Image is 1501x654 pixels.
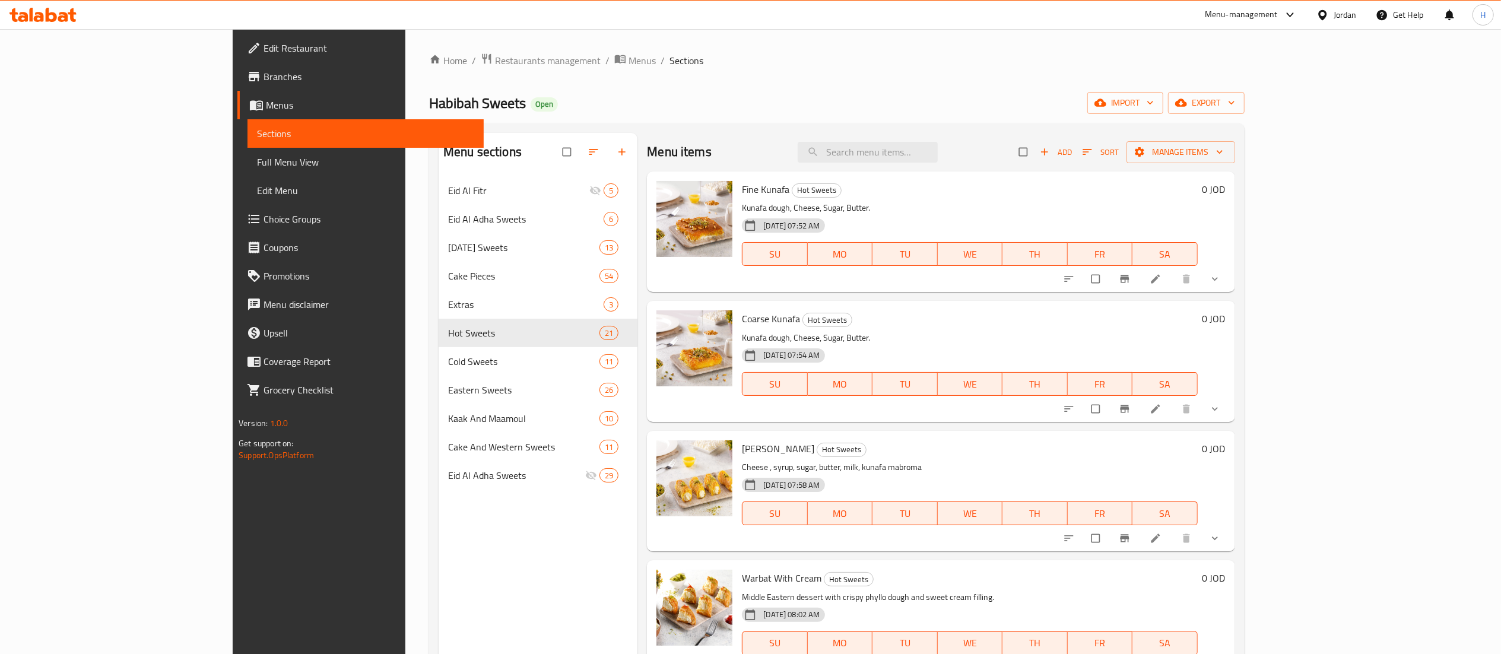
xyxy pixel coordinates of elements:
[237,290,483,319] a: Menu disclaimer
[599,383,618,397] div: items
[1209,532,1221,544] svg: Show Choices
[429,53,1245,68] nav: breadcrumb
[877,246,933,263] span: TU
[1112,396,1140,422] button: Branch-specific-item
[614,53,656,68] a: Menus
[605,53,610,68] li: /
[264,269,474,283] span: Promotions
[1136,145,1226,160] span: Manage items
[1173,266,1202,292] button: delete
[237,347,483,376] a: Coverage Report
[599,468,618,482] div: items
[943,505,998,522] span: WE
[742,501,807,525] button: SU
[742,180,789,198] span: Fine Kunafa
[759,609,824,620] span: [DATE] 08:02 AM
[448,240,599,255] div: Ramadan Sweets
[448,411,599,426] span: Kaak And Maamoul
[1056,396,1084,422] button: sort-choices
[661,53,665,68] li: /
[1072,376,1128,393] span: FR
[604,185,618,196] span: 5
[237,233,483,262] a: Coupons
[439,319,637,347] div: Hot Sweets21
[759,480,824,491] span: [DATE] 07:58 AM
[599,354,618,369] div: items
[580,139,609,165] span: Sort sections
[1075,143,1126,161] span: Sort items
[742,440,814,458] span: [PERSON_NAME]
[938,501,1003,525] button: WE
[439,172,637,494] nav: Menu sections
[1137,246,1193,263] span: SA
[813,376,868,393] span: MO
[792,183,841,197] span: Hot Sweets
[1209,403,1221,415] svg: Show Choices
[1150,273,1164,285] a: Edit menu item
[448,383,599,397] span: Eastern Sweets
[1112,266,1140,292] button: Branch-specific-item
[604,183,618,198] div: items
[429,90,526,116] span: Habibah Sweets
[1334,8,1357,21] div: Jordan
[604,297,618,312] div: items
[1002,372,1068,396] button: TH
[604,214,618,225] span: 6
[264,240,474,255] span: Coupons
[439,376,637,404] div: Eastern Sweets26
[656,440,732,516] img: Mabroomeh Kunafa
[1083,145,1119,159] span: Sort
[599,440,618,454] div: items
[943,376,998,393] span: WE
[742,590,1197,605] p: Middle Eastern dessert with crispy phyllo dough and sweet cream filling.
[1137,376,1193,393] span: SA
[257,155,474,169] span: Full Menu View
[877,376,933,393] span: TU
[599,326,618,340] div: items
[1037,143,1075,161] span: Add item
[824,573,873,586] span: Hot Sweets
[589,185,601,196] svg: Inactive section
[1056,525,1084,551] button: sort-choices
[239,436,293,451] span: Get support on:
[747,505,802,522] span: SU
[1132,372,1198,396] button: SA
[1037,143,1075,161] button: Add
[239,447,314,463] a: Support.OpsPlatform
[495,53,601,68] span: Restaurants management
[237,262,483,290] a: Promotions
[1068,242,1133,266] button: FR
[808,242,873,266] button: MO
[1202,310,1226,327] h6: 0 JOD
[1150,403,1164,415] a: Edit menu item
[439,233,637,262] div: [DATE] Sweets13
[264,212,474,226] span: Choice Groups
[448,297,604,312] span: Extras
[1007,634,1063,652] span: TH
[813,505,868,522] span: MO
[439,176,637,205] div: Eid Al Fitr5
[647,143,712,161] h2: Menu items
[808,501,873,525] button: MO
[1202,570,1226,586] h6: 0 JOD
[742,460,1197,475] p: Cheese , syrup, sugar, butter, milk, kunafa mabroma
[448,468,585,482] div: Eid Al Adha Sweets
[747,376,802,393] span: SU
[747,246,802,263] span: SU
[1084,268,1109,290] span: Select to update
[808,372,873,396] button: MO
[264,41,474,55] span: Edit Restaurant
[877,634,933,652] span: TU
[813,246,868,263] span: MO
[872,501,938,525] button: TU
[1002,501,1068,525] button: TH
[943,246,998,263] span: WE
[448,440,599,454] span: Cake And Western Sweets
[1087,92,1163,114] button: import
[439,262,637,290] div: Cake Pieces54
[599,411,618,426] div: items
[448,212,604,226] span: Eid Al Adha Sweets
